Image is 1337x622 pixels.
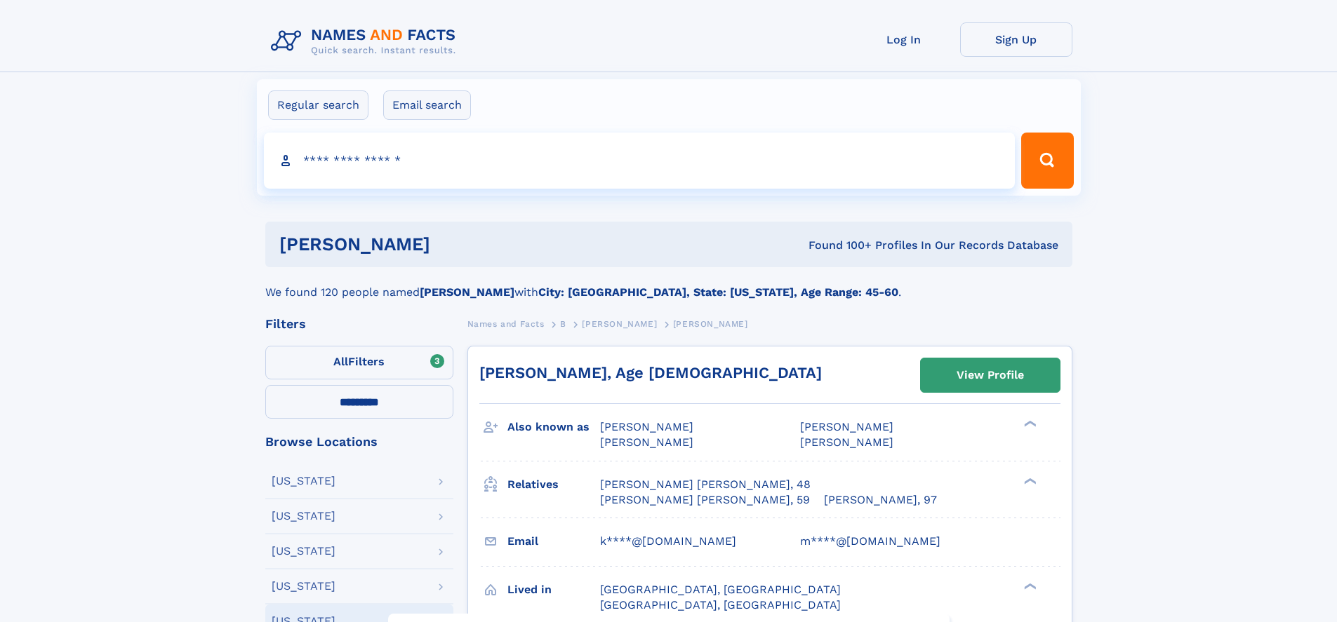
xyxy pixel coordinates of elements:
[619,238,1058,253] div: Found 100+ Profiles In Our Records Database
[848,22,960,57] a: Log In
[1020,476,1037,485] div: ❯
[268,90,368,120] label: Regular search
[272,546,335,557] div: [US_STATE]
[383,90,471,120] label: Email search
[265,22,467,60] img: Logo Names and Facts
[507,578,600,602] h3: Lived in
[800,420,893,433] span: [PERSON_NAME]
[272,511,335,522] div: [US_STATE]
[279,236,620,253] h1: [PERSON_NAME]
[467,315,545,332] a: Names and Facts
[582,319,657,329] span: [PERSON_NAME]
[560,315,566,332] a: B
[560,319,566,329] span: B
[507,473,600,496] h3: Relatives
[507,529,600,553] h3: Email
[538,285,898,299] b: City: [GEOGRAPHIC_DATA], State: [US_STATE], Age Range: 45-60
[600,583,841,596] span: [GEOGRAPHIC_DATA], [GEOGRAPHIC_DATA]
[333,355,348,368] span: All
[1020,581,1037,590] div: ❯
[265,318,453,330] div: Filters
[600,477,811,492] a: [PERSON_NAME] [PERSON_NAME], 48
[600,435,693,449] span: [PERSON_NAME]
[272,581,335,592] div: [US_STATE]
[957,359,1024,391] div: View Profile
[921,358,1060,392] a: View Profile
[600,492,810,508] a: [PERSON_NAME] [PERSON_NAME], 59
[265,267,1072,301] div: We found 120 people named with .
[265,346,453,379] label: Filters
[600,420,693,433] span: [PERSON_NAME]
[264,133,1016,189] input: search input
[507,415,600,439] h3: Also known as
[824,492,937,508] a: [PERSON_NAME], 97
[673,319,748,329] span: [PERSON_NAME]
[960,22,1072,57] a: Sign Up
[479,364,822,381] a: [PERSON_NAME], Age [DEMOGRAPHIC_DATA]
[800,435,893,449] span: [PERSON_NAME]
[1021,133,1073,189] button: Search Button
[582,315,657,332] a: [PERSON_NAME]
[420,285,514,299] b: [PERSON_NAME]
[600,598,841,611] span: [GEOGRAPHIC_DATA], [GEOGRAPHIC_DATA]
[265,435,453,448] div: Browse Locations
[1020,419,1037,428] div: ❯
[272,475,335,487] div: [US_STATE]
